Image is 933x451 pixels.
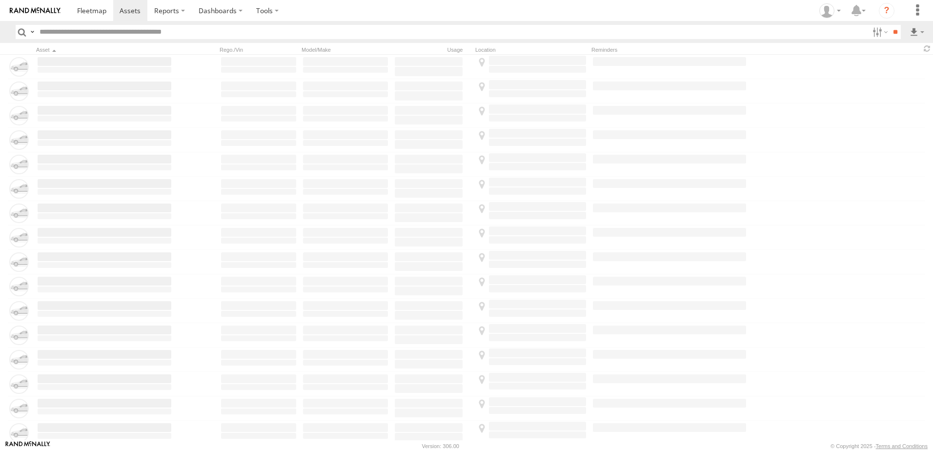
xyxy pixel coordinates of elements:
[5,441,50,451] a: Visit our Website
[36,46,173,53] div: Click to Sort
[220,46,298,53] div: Rego./Vin
[869,25,890,39] label: Search Filter Options
[591,46,748,53] div: Reminders
[28,25,36,39] label: Search Query
[393,46,471,53] div: Usage
[876,443,928,449] a: Terms and Conditions
[831,443,928,449] div: © Copyright 2025 -
[879,3,894,19] i: ?
[909,25,925,39] label: Export results as...
[921,44,933,53] span: Refresh
[422,443,459,449] div: Version: 306.00
[10,7,61,14] img: rand-logo.svg
[475,46,588,53] div: Location
[816,3,844,18] div: Yerlin Castro
[302,46,389,53] div: Model/Make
